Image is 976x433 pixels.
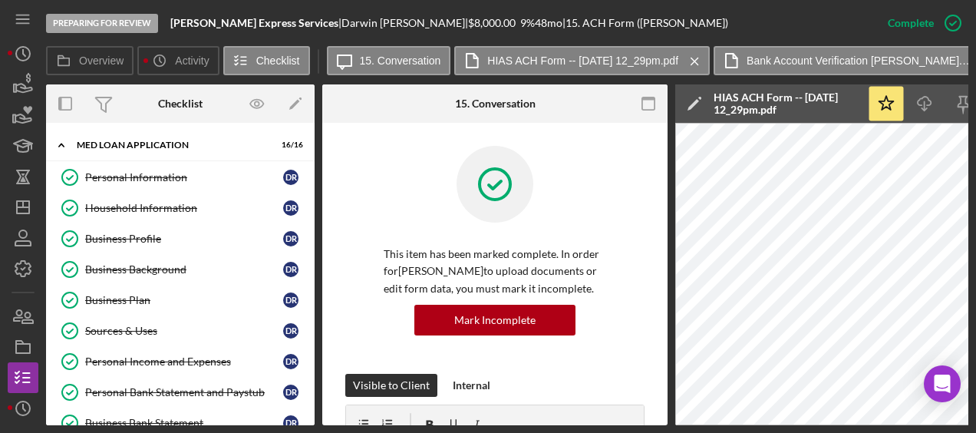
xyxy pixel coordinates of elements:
[256,55,300,67] label: Checklist
[283,293,298,308] div: D R
[453,374,490,397] div: Internal
[455,98,536,110] div: 15. Conversation
[85,325,283,337] div: Sources & Uses
[283,170,298,185] div: D R
[283,200,298,216] div: D R
[54,254,307,285] a: Business BackgroundDR
[924,365,961,402] div: Open Intercom Messenger
[85,263,283,276] div: Business Background
[85,202,283,214] div: Household Information
[384,246,606,297] p: This item has been marked complete. In order for [PERSON_NAME] to upload documents or edit form d...
[79,55,124,67] label: Overview
[872,8,968,38] button: Complete
[54,162,307,193] a: Personal InformationDR
[46,46,134,75] button: Overview
[54,193,307,223] a: Household InformationDR
[454,305,536,335] div: Mark Incomplete
[54,346,307,377] a: Personal Income and ExpensesDR
[54,285,307,316] a: Business PlanDR
[85,386,283,398] div: Personal Bank Statement and Paystub
[341,17,468,29] div: Darwin [PERSON_NAME] |
[85,355,283,368] div: Personal Income and Expenses
[888,8,934,38] div: Complete
[414,305,575,335] button: Mark Incomplete
[714,91,859,116] div: HIAS ACH Form -- [DATE] 12_29pm.pdf
[353,374,430,397] div: Visible to Client
[170,17,341,29] div: |
[77,140,265,150] div: MED Loan Application
[85,417,283,429] div: Business Bank Statement
[360,55,441,67] label: 15. Conversation
[175,55,209,67] label: Activity
[520,17,535,29] div: 9 %
[283,262,298,277] div: D R
[283,354,298,369] div: D R
[137,46,219,75] button: Activity
[283,415,298,431] div: D R
[562,17,728,29] div: | 15. ACH Form ([PERSON_NAME])
[275,140,303,150] div: 16 / 16
[535,17,562,29] div: 48 mo
[85,171,283,183] div: Personal Information
[283,231,298,246] div: D R
[468,17,520,29] div: $8,000.00
[283,385,298,400] div: D R
[54,377,307,408] a: Personal Bank Statement and PaystubDR
[487,55,678,67] label: HIAS ACH Form -- [DATE] 12_29pm.pdf
[54,316,307,346] a: Sources & UsesDR
[54,223,307,254] a: Business ProfileDR
[158,98,203,110] div: Checklist
[345,374,437,397] button: Visible to Client
[283,323,298,339] div: D R
[454,46,710,75] button: HIAS ACH Form -- [DATE] 12_29pm.pdf
[170,16,338,29] b: [PERSON_NAME] Express Services
[445,374,498,397] button: Internal
[85,233,283,245] div: Business Profile
[85,294,283,306] div: Business Plan
[327,46,451,75] button: 15. Conversation
[46,14,158,33] div: Preparing for Review
[223,46,310,75] button: Checklist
